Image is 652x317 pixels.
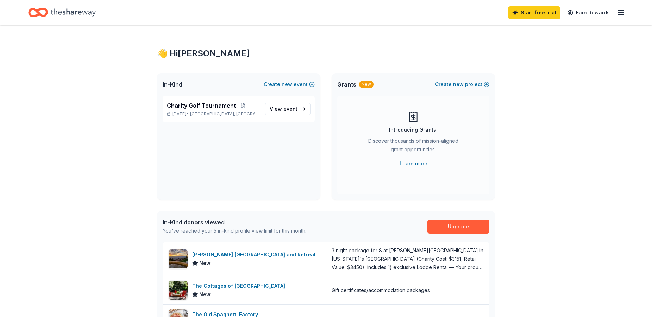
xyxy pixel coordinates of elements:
span: In-Kind [163,80,182,89]
span: View [270,105,297,113]
span: new [282,80,292,89]
div: The Cottages of [GEOGRAPHIC_DATA] [192,282,288,290]
div: Introducing Grants! [389,126,438,134]
span: New [199,259,211,267]
button: Createnewevent [264,80,315,89]
span: Charity Golf Tournament [167,101,236,110]
img: Image for Downing Mountain Lodge and Retreat [169,249,188,268]
a: Earn Rewards [563,6,614,19]
div: 👋 Hi [PERSON_NAME] [157,48,495,59]
a: Home [28,4,96,21]
button: Createnewproject [435,80,489,89]
div: Gift certificates/accommodation packages [332,286,430,294]
a: Upgrade [427,220,489,234]
div: New [359,81,374,88]
a: Start free trial [508,6,560,19]
a: Learn more [400,159,427,168]
span: Grants [337,80,356,89]
span: New [199,290,211,299]
div: 3 night package for 8 at [PERSON_NAME][GEOGRAPHIC_DATA] in [US_STATE]'s [GEOGRAPHIC_DATA] (Charit... [332,246,484,272]
span: event [283,106,297,112]
span: [GEOGRAPHIC_DATA], [GEOGRAPHIC_DATA] [190,111,259,117]
a: View event [265,103,311,115]
div: In-Kind donors viewed [163,218,306,227]
div: [PERSON_NAME] [GEOGRAPHIC_DATA] and Retreat [192,251,319,259]
span: new [453,80,464,89]
img: Image for The Cottages of Napa Valley [169,281,188,300]
p: [DATE] • [167,111,259,117]
div: You've reached your 5 in-kind profile view limit for this month. [163,227,306,235]
div: Discover thousands of mission-aligned grant opportunities. [365,137,461,157]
